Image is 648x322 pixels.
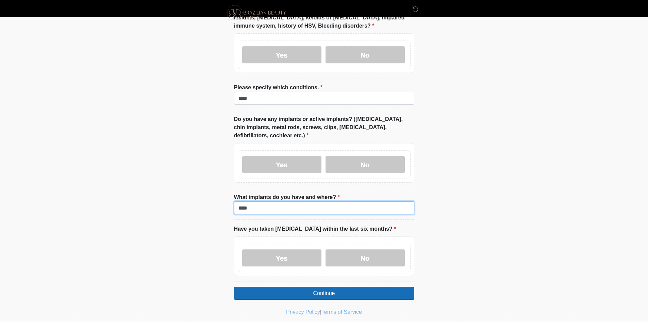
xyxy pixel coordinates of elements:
[227,5,286,24] img: Brazilian Beauty Medspa Logo
[234,83,323,92] label: Please specify which conditions.
[242,156,321,173] label: Yes
[234,193,340,201] label: What implants do you have and where?
[326,156,405,173] label: No
[234,287,414,300] button: Continue
[242,249,321,266] label: Yes
[320,309,321,315] a: |
[326,46,405,63] label: No
[321,309,362,315] a: Terms of Service
[234,225,396,233] label: Have you taken [MEDICAL_DATA] within the last six months?
[286,309,320,315] a: Privacy Policy
[326,249,405,266] label: No
[242,46,321,63] label: Yes
[234,115,414,140] label: Do you have any implants or active implants? ([MEDICAL_DATA], chin implants, metal rods, screws, ...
